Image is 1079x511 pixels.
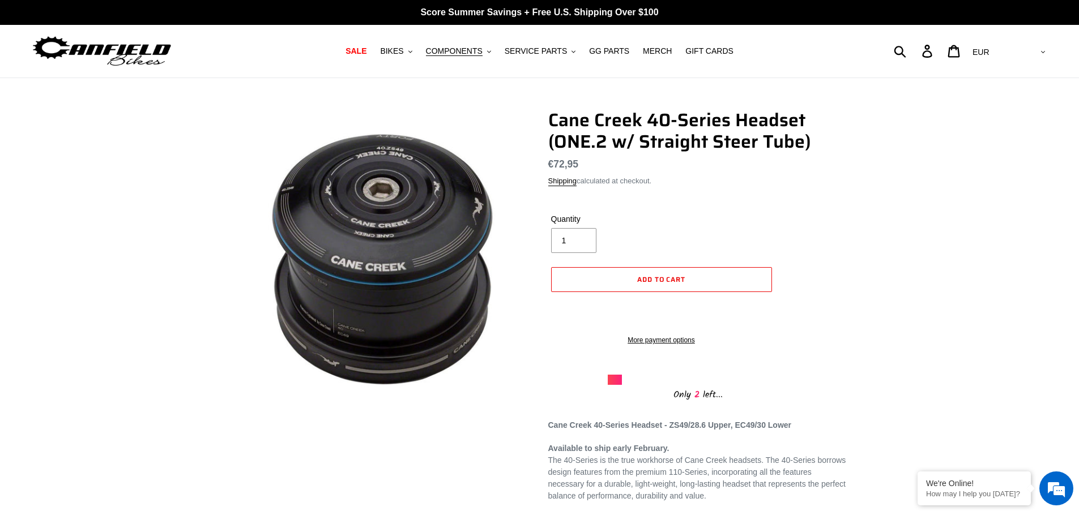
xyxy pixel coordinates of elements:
[637,44,677,59] a: MERCH
[643,46,672,56] span: MERCH
[548,443,848,502] p: The 40-Series is the true workhorse of Cane Creek headsets. The 40-Series borrows design features...
[499,44,581,59] button: SERVICE PARTS
[926,489,1022,498] p: How may I help you today?
[548,158,579,170] span: €72,95
[548,444,669,453] strong: Available to ship early February.
[637,274,686,285] span: Add to cart
[551,213,659,225] label: Quantity
[551,335,772,345] a: More payment options
[551,267,772,292] button: Add to cart
[583,44,635,59] a: GG PARTS
[346,46,366,56] span: SALE
[374,44,417,59] button: BIKES
[685,46,733,56] span: GIFT CARDS
[505,46,567,56] span: SERVICE PARTS
[31,33,173,69] img: Canfield Bikes
[548,109,848,153] h1: Cane Creek 40-Series Headset (ONE.2 w/ Straight Steer Tube)
[926,479,1022,488] div: We're Online!
[551,298,772,323] iframe: PayPal-paypal
[380,46,403,56] span: BIKES
[900,38,929,63] input: Search
[680,44,739,59] a: GIFT CARDS
[589,46,629,56] span: GG PARTS
[548,177,577,186] a: Shipping
[608,385,789,402] div: Only left...
[548,175,848,187] div: calculated at checkout.
[548,420,792,430] strong: Cane Creek 40-Series Headset - ZS49/28.6 Upper, EC49/30 Lower
[426,46,483,56] span: COMPONENTS
[340,44,372,59] a: SALE
[420,44,497,59] button: COMPONENTS
[691,388,703,402] span: 2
